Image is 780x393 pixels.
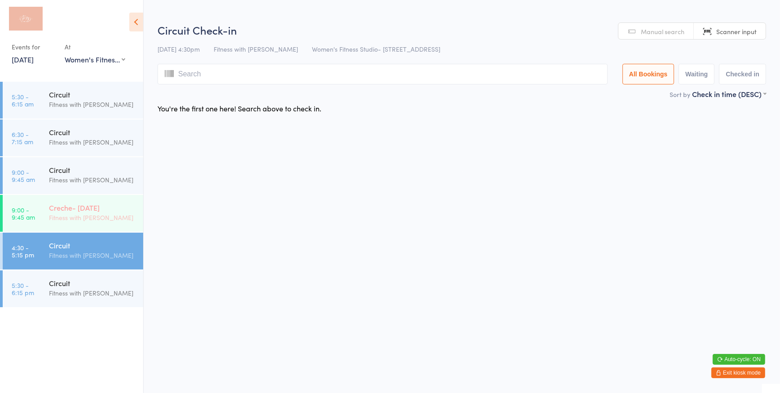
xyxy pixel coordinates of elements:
button: Waiting [679,64,714,84]
div: Fitness with [PERSON_NAME] [49,137,136,147]
span: Scanner input [716,27,757,36]
button: Checked in [719,64,766,84]
div: Circuit [49,89,136,99]
div: Circuit [49,165,136,175]
a: 9:00 -9:45 amCreche- [DATE]Fitness with [PERSON_NAME] [3,195,143,232]
div: Events for [12,40,56,54]
div: Circuit [49,240,136,250]
button: Auto-cycle: ON [713,354,765,365]
time: 6:30 - 7:15 am [12,131,33,145]
div: At [65,40,125,54]
span: Women's Fitness Studio- [STREET_ADDRESS] [312,44,440,53]
a: 6:30 -7:15 amCircuitFitness with [PERSON_NAME] [3,119,143,156]
span: Manual search [641,27,684,36]
a: 5:30 -6:15 pmCircuitFitness with [PERSON_NAME] [3,270,143,307]
div: Fitness with [PERSON_NAME] [49,288,136,298]
a: 9:00 -9:45 amCircuitFitness with [PERSON_NAME] [3,157,143,194]
div: Circuit [49,127,136,137]
time: 9:00 - 9:45 am [12,206,35,221]
input: Search [158,64,608,84]
a: 5:30 -6:15 amCircuitFitness with [PERSON_NAME] [3,82,143,119]
button: Exit kiosk mode [711,367,765,378]
span: Fitness with [PERSON_NAME] [214,44,298,53]
div: Creche- [DATE] [49,203,136,212]
div: Fitness with [PERSON_NAME] [49,99,136,110]
div: Fitness with [PERSON_NAME] [49,212,136,223]
div: Women's Fitness Studio- [STREET_ADDRESS] [65,54,125,64]
time: 5:30 - 6:15 pm [12,282,34,296]
div: Circuit [49,278,136,288]
span: [DATE] 4:30pm [158,44,200,53]
div: You're the first one here! Search above to check in. [158,103,321,113]
img: Fitness with Zoe [9,7,43,31]
button: All Bookings [622,64,675,84]
time: 5:30 - 6:15 am [12,93,34,107]
a: [DATE] [12,54,34,64]
a: 4:30 -5:15 pmCircuitFitness with [PERSON_NAME] [3,233,143,269]
div: Fitness with [PERSON_NAME] [49,250,136,261]
label: Sort by [670,90,690,99]
div: Check in time (DESC) [692,89,766,99]
h2: Circuit Check-in [158,22,766,37]
div: Fitness with [PERSON_NAME] [49,175,136,185]
time: 4:30 - 5:15 pm [12,244,34,258]
time: 9:00 - 9:45 am [12,168,35,183]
